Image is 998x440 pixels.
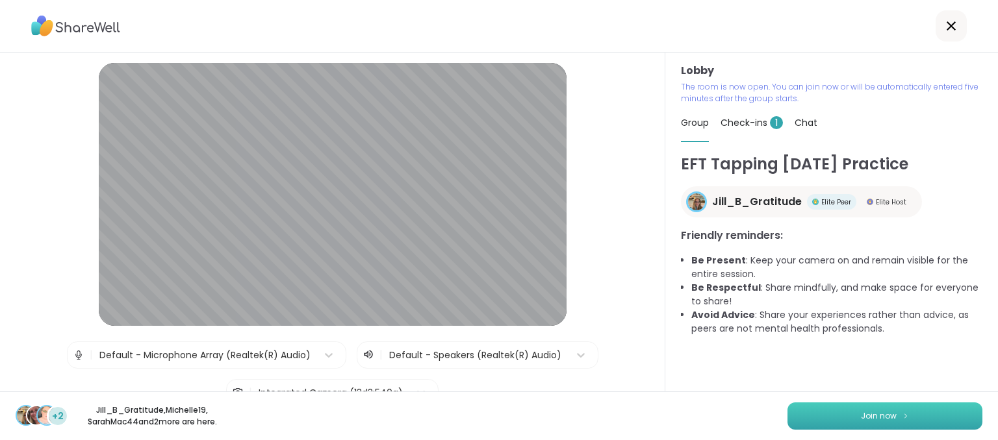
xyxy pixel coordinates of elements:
[902,412,910,419] img: ShareWell Logomark
[691,254,982,281] li: : Keep your camera on and remain visible for the entire session.
[691,254,746,267] b: Be Present
[379,347,383,363] span: |
[691,308,755,321] b: Avoid Advice
[259,386,403,400] div: Integrated Camera (13d3:540a)
[17,406,35,424] img: Jill_B_Gratitude
[795,116,817,129] span: Chat
[876,197,906,207] span: Elite Host
[681,153,982,176] h1: EFT Tapping [DATE] Practice
[691,281,982,308] li: : Share mindfully, and make space for everyone to share!
[27,406,45,424] img: Michelle19
[681,81,982,104] p: The room is now open. You can join now or will be automatically entered five minutes after the gr...
[90,342,93,368] span: |
[681,186,922,217] a: Jill_B_GratitudeJill_B_GratitudeElite PeerElite PeerElite HostElite Host
[38,406,56,424] img: SarahMac44
[249,380,252,406] span: |
[812,199,819,205] img: Elite Peer
[712,194,802,210] span: Jill_B_Gratitude
[73,342,84,368] img: Microphone
[232,380,244,406] img: Camera
[691,281,761,294] b: Be Respectful
[688,193,705,210] img: Jill_B_Gratitude
[721,116,783,129] span: Check-ins
[770,116,783,129] span: 1
[79,404,225,428] p: Jill_B_Gratitude , Michelle19 , SarahMac44 and 2 more are here.
[691,308,982,336] li: : Share your experiences rather than advice, as peers are not mental health professionals.
[681,228,982,243] h3: Friendly reminders:
[31,11,120,41] img: ShareWell Logo
[867,199,873,205] img: Elite Host
[99,348,311,362] div: Default - Microphone Array (Realtek(R) Audio)
[681,116,709,129] span: Group
[821,197,851,207] span: Elite Peer
[787,402,982,430] button: Join now
[52,409,64,423] span: +2
[861,410,897,422] span: Join now
[681,63,982,79] h3: Lobby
